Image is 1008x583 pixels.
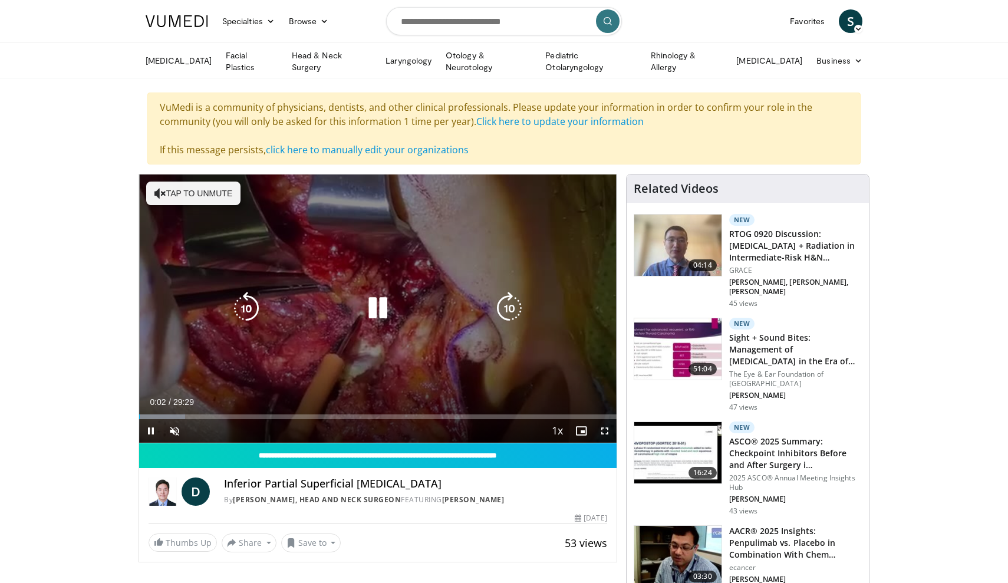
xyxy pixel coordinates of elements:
[729,299,758,308] p: 45 views
[139,414,617,419] div: Progress Bar
[729,563,862,572] p: ecancer
[565,536,607,550] span: 53 views
[729,525,862,561] h3: AACR® 2025 Insights: Penpulimab vs. Placebo in Combination With Chem…
[146,182,241,205] button: Tap to unmute
[224,495,607,505] div: By FEATURING
[689,363,717,375] span: 51:04
[809,49,869,73] a: Business
[281,533,341,552] button: Save to
[729,228,862,263] h3: RTOG 0920 Discussion: [MEDICAL_DATA] + Radiation in Intermediate-Risk H&N…
[378,49,439,73] a: Laryngology
[538,50,643,73] a: Pediatric Otolaryngology
[729,506,758,516] p: 43 views
[689,467,717,479] span: 16:24
[439,50,538,73] a: Otology & Neurotology
[634,214,862,308] a: 04:14 New RTOG 0920 Discussion: [MEDICAL_DATA] + Radiation in Intermediate-Risk H&N… GRACE [PERSO...
[149,477,177,506] img: Doh Young Lee, Head and Neck Surgeon
[634,318,722,380] img: 8bea4cff-b600-4be7-82a7-01e969b6860e.150x105_q85_crop-smart_upscale.jpg
[634,182,719,196] h4: Related Videos
[729,436,862,471] h3: ASCO® 2025 Summary: Checkpoint Inhibitors Before and After Surgery i…
[149,533,217,552] a: Thumbs Up
[139,49,219,73] a: [MEDICAL_DATA]
[729,370,862,388] p: The Eye & Ear Foundation of [GEOGRAPHIC_DATA]
[569,419,593,443] button: Enable picture-in-picture mode
[163,419,186,443] button: Unmute
[644,50,730,73] a: Rhinology & Allergy
[146,15,208,27] img: VuMedi Logo
[729,49,809,73] a: [MEDICAL_DATA]
[729,266,862,275] p: GRACE
[839,9,862,33] a: S
[224,477,607,490] h4: Inferior Partial Superficial [MEDICAL_DATA]
[282,9,336,33] a: Browse
[729,421,755,433] p: New
[285,50,378,73] a: Head & Neck Surgery
[442,495,505,505] a: [PERSON_NAME]
[139,419,163,443] button: Pause
[169,397,171,407] span: /
[634,421,862,516] a: 16:24 New ASCO® 2025 Summary: Checkpoint Inhibitors Before and After Surgery i… 2025 ASCO® Annual...
[173,397,194,407] span: 29:29
[222,533,276,552] button: Share
[147,93,861,164] div: VuMedi is a community of physicians, dentists, and other clinical professionals. Please update yo...
[729,318,755,330] p: New
[729,391,862,400] p: [PERSON_NAME]
[634,215,722,276] img: 006fd91f-89fb-445a-a939-ffe898e241ab.150x105_q85_crop-smart_upscale.jpg
[689,571,717,582] span: 03:30
[729,278,862,297] p: [PERSON_NAME], [PERSON_NAME], [PERSON_NAME]
[546,419,569,443] button: Playback Rate
[219,50,285,73] a: Facial Plastics
[593,419,617,443] button: Fullscreen
[729,332,862,367] h3: Sight + Sound Bites: Management of [MEDICAL_DATA] in the Era of Targ…
[729,495,862,504] p: [PERSON_NAME]
[689,259,717,271] span: 04:14
[386,7,622,35] input: Search topics, interventions
[575,513,607,523] div: [DATE]
[634,318,862,412] a: 51:04 New Sight + Sound Bites: Management of [MEDICAL_DATA] in the Era of Targ… The Eye & Ear Fou...
[139,174,617,443] video-js: Video Player
[729,214,755,226] p: New
[729,403,758,412] p: 47 views
[233,495,401,505] a: [PERSON_NAME], Head and Neck Surgeon
[476,115,644,128] a: Click here to update your information
[150,397,166,407] span: 0:02
[182,477,210,506] a: D
[634,422,722,483] img: a81f5811-1ccf-4ee7-8ec2-23477a0c750b.150x105_q85_crop-smart_upscale.jpg
[215,9,282,33] a: Specialties
[729,473,862,492] p: 2025 ASCO® Annual Meeting Insights Hub
[266,143,469,156] a: click here to manually edit your organizations
[783,9,832,33] a: Favorites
